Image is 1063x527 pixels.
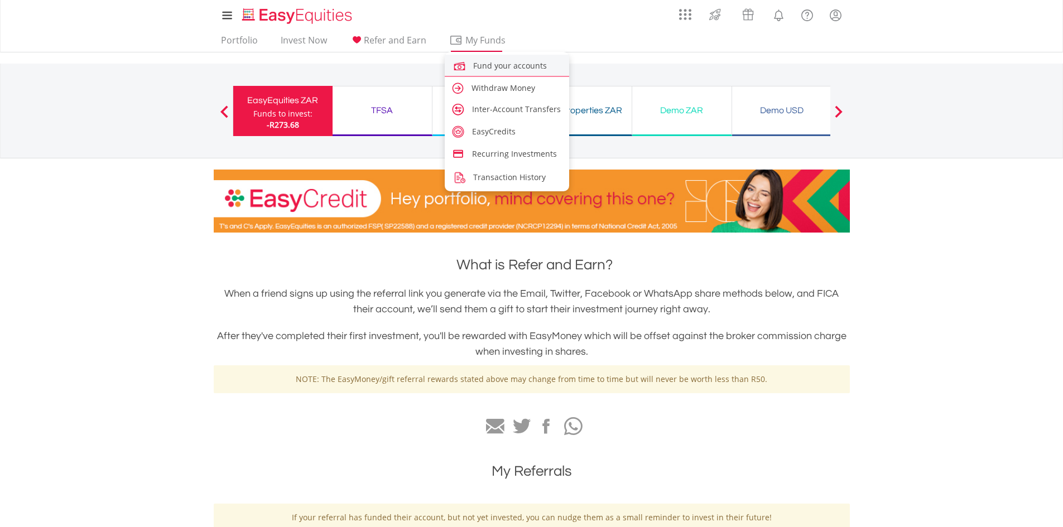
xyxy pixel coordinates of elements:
[445,77,570,98] a: caret-right.svg Withdraw Money
[214,286,850,317] h3: When a friend signs up using the referral link you generate via the Email, Twitter, Facebook or W...
[452,125,464,138] img: easy-credits.svg
[472,148,557,159] span: Recurring Investments
[672,3,699,21] a: AppsGrid
[539,103,625,118] div: EasyProperties ZAR
[732,3,764,23] a: Vouchers
[238,3,357,25] a: Home page
[456,258,613,272] span: What is Refer and Earn?
[267,119,299,130] span: -R273.68
[445,55,570,75] a: fund.svg Fund your accounts
[472,126,516,137] span: EasyCredits
[764,3,793,25] a: Notifications
[793,3,821,25] a: FAQ's and Support
[222,512,841,523] p: If your referral has funded their account, but not yet invested, you can nudge them as a small re...
[445,122,570,139] a: easy-credits.svg EasyCredits
[473,60,547,71] span: Fund your accounts
[240,7,357,25] img: EasyEquities_Logo.png
[217,35,262,52] a: Portfolio
[214,328,850,360] h3: After they've completed their first investment, you'll be rewarded with EasyMoney which will be o...
[445,166,570,187] a: transaction-history.png Transaction History
[214,170,850,233] img: EasyCredit Promotion Banner
[452,148,464,160] img: credit-card.svg
[276,35,331,52] a: Invest Now
[253,108,312,119] div: Funds to invest:
[706,6,724,23] img: thrive-v2.svg
[213,111,235,122] button: Previous
[345,35,431,52] a: Refer and Earn
[240,93,326,108] div: EasyEquities ZAR
[214,461,850,481] h1: My Referrals
[222,374,841,385] p: NOTE: The EasyMoney/gift referral rewards stated above may change from time to time but will neve...
[473,172,546,182] span: Transaction History
[445,99,570,117] a: account-transfer.svg Inter-Account Transfers
[450,81,465,96] img: caret-right.svg
[828,111,850,122] button: Next
[439,103,525,118] div: EasyEquities USD
[452,170,467,185] img: transaction-history.png
[472,104,561,114] span: Inter-Account Transfers
[452,59,467,74] img: fund.svg
[639,103,725,118] div: Demo ZAR
[449,33,522,47] span: My Funds
[452,103,464,115] img: account-transfer.svg
[679,8,691,21] img: grid-menu-icon.svg
[445,144,570,162] a: credit-card.svg Recurring Investments
[339,103,425,118] div: TFSA
[739,6,757,23] img: vouchers-v2.svg
[364,34,426,46] span: Refer and Earn
[472,83,535,93] span: Withdraw Money
[821,3,850,27] a: My Profile
[739,103,825,118] div: Demo USD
